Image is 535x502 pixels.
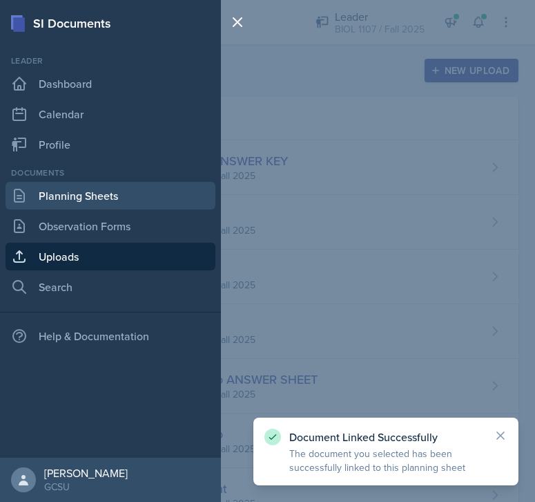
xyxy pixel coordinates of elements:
a: Profile [6,131,215,158]
div: Help & Documentation [6,322,215,350]
a: Dashboard [6,70,215,97]
div: GCSU [44,480,128,494]
a: Calendar [6,100,215,128]
div: Documents [6,167,215,179]
a: Observation Forms [6,212,215,240]
a: Search [6,273,215,301]
p: Document Linked Successfully [289,430,483,444]
a: Planning Sheets [6,182,215,210]
p: The document you selected has been successfully linked to this planning sheet [289,447,483,474]
div: [PERSON_NAME] [44,466,128,480]
a: Uploads [6,243,215,270]
div: Leader [6,55,215,67]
